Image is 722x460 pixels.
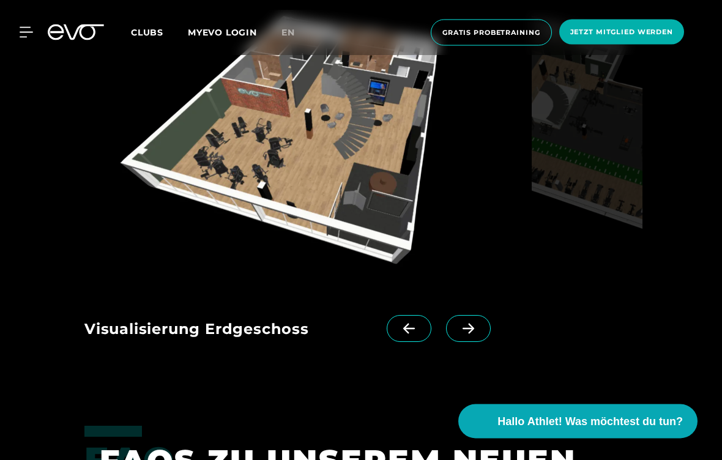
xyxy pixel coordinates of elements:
[131,26,188,38] a: Clubs
[556,20,688,46] a: Jetzt Mitglied werden
[570,27,673,37] span: Jetzt Mitglied werden
[427,20,556,46] a: Gratis Probetraining
[188,27,257,38] a: MYEVO LOGIN
[442,28,540,38] span: Gratis Probetraining
[131,27,163,38] span: Clubs
[458,404,698,439] button: Hallo Athlet! Was möchtest du tun?
[281,27,295,38] span: en
[497,414,683,430] span: Hallo Athlet! Was möchtest du tun?
[281,26,310,40] a: en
